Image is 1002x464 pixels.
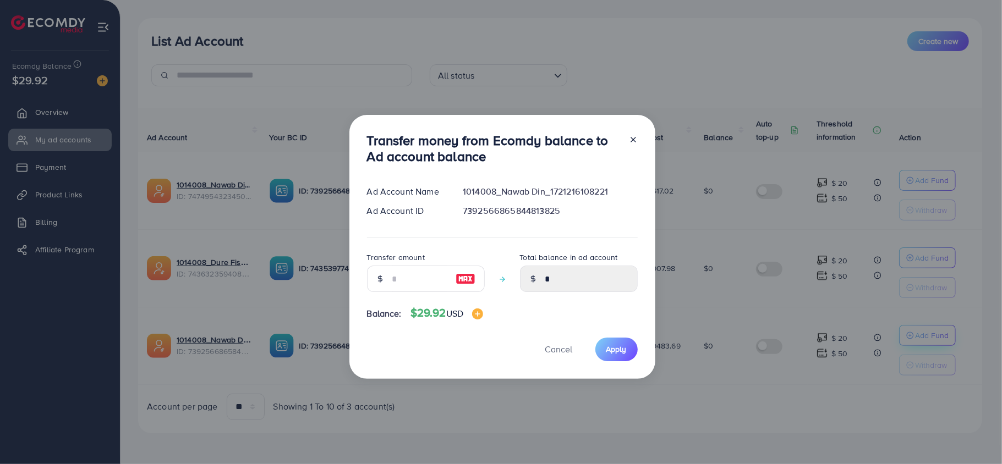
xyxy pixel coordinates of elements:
span: Apply [606,344,627,355]
span: Balance: [367,307,402,320]
label: Total balance in ad account [520,252,618,263]
div: 7392566865844813825 [454,205,646,217]
span: USD [446,307,463,319]
h4: $29.92 [410,306,483,320]
label: Transfer amount [367,252,425,263]
div: 1014008_Nawab Din_1721216108221 [454,185,646,198]
span: Cancel [545,343,573,355]
div: Ad Account ID [358,205,455,217]
img: image [456,272,475,285]
img: image [472,308,483,319]
h3: Transfer money from Ecomdy balance to Ad account balance [367,132,620,164]
button: Cancel [532,338,587,361]
button: Apply [595,338,638,361]
iframe: Chat [955,415,994,456]
div: Ad Account Name [358,185,455,198]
